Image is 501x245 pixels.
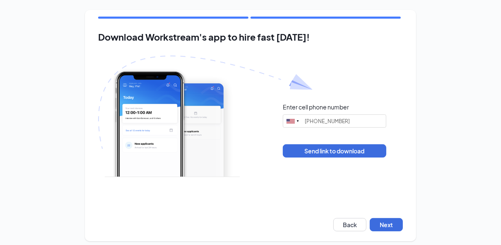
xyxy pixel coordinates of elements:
button: Send link to download [283,144,386,158]
button: Back [333,218,366,231]
button: Next [370,218,403,231]
div: Enter cell phone number [283,103,349,111]
h2: Download Workstream's app to hire fast [DATE]! [98,32,403,42]
img: Download Workstream's app with paper plane [98,56,313,177]
div: United States: +1 [283,115,302,127]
